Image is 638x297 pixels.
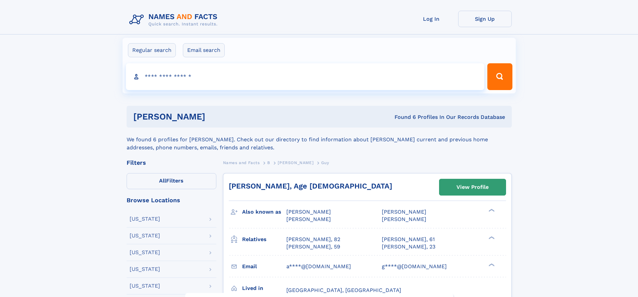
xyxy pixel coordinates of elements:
[267,158,270,167] a: B
[159,177,166,184] span: All
[127,197,216,203] div: Browse Locations
[126,63,485,90] input: search input
[130,233,160,238] div: [US_STATE]
[286,236,340,243] a: [PERSON_NAME], 82
[128,43,176,57] label: Regular search
[130,267,160,272] div: [US_STATE]
[286,287,401,293] span: [GEOGRAPHIC_DATA], [GEOGRAPHIC_DATA]
[267,160,270,165] span: B
[127,11,223,29] img: Logo Names and Facts
[127,173,216,189] label: Filters
[487,208,495,213] div: ❯
[382,236,435,243] a: [PERSON_NAME], 61
[242,261,286,272] h3: Email
[286,216,331,222] span: [PERSON_NAME]
[382,209,426,215] span: [PERSON_NAME]
[130,250,160,255] div: [US_STATE]
[242,234,286,245] h3: Relatives
[127,128,512,152] div: We found 6 profiles for [PERSON_NAME]. Check out our directory to find information about [PERSON_...
[439,179,506,195] a: View Profile
[242,206,286,218] h3: Also known as
[229,182,392,190] a: [PERSON_NAME], Age [DEMOGRAPHIC_DATA]
[458,11,512,27] a: Sign Up
[183,43,225,57] label: Email search
[223,158,260,167] a: Names and Facts
[321,160,329,165] span: Guy
[130,216,160,222] div: [US_STATE]
[242,283,286,294] h3: Lived in
[286,209,331,215] span: [PERSON_NAME]
[278,160,313,165] span: [PERSON_NAME]
[487,263,495,267] div: ❯
[487,235,495,240] div: ❯
[405,11,458,27] a: Log In
[127,160,216,166] div: Filters
[133,113,300,121] h1: [PERSON_NAME]
[300,114,505,121] div: Found 6 Profiles In Our Records Database
[278,158,313,167] a: [PERSON_NAME]
[130,283,160,289] div: [US_STATE]
[382,243,435,250] a: [PERSON_NAME], 23
[487,63,512,90] button: Search Button
[286,243,340,250] a: [PERSON_NAME], 59
[456,179,489,195] div: View Profile
[382,216,426,222] span: [PERSON_NAME]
